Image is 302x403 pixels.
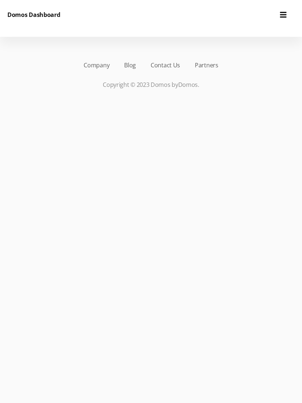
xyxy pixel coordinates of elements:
[84,61,109,70] a: Company
[124,61,136,70] a: Blog
[178,81,198,89] a: Domos
[195,61,218,70] a: Partners
[151,61,180,70] a: Contact Us
[18,80,284,89] p: Copyright © 2023 Domos by .
[7,10,60,19] h6: Domos Dashboard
